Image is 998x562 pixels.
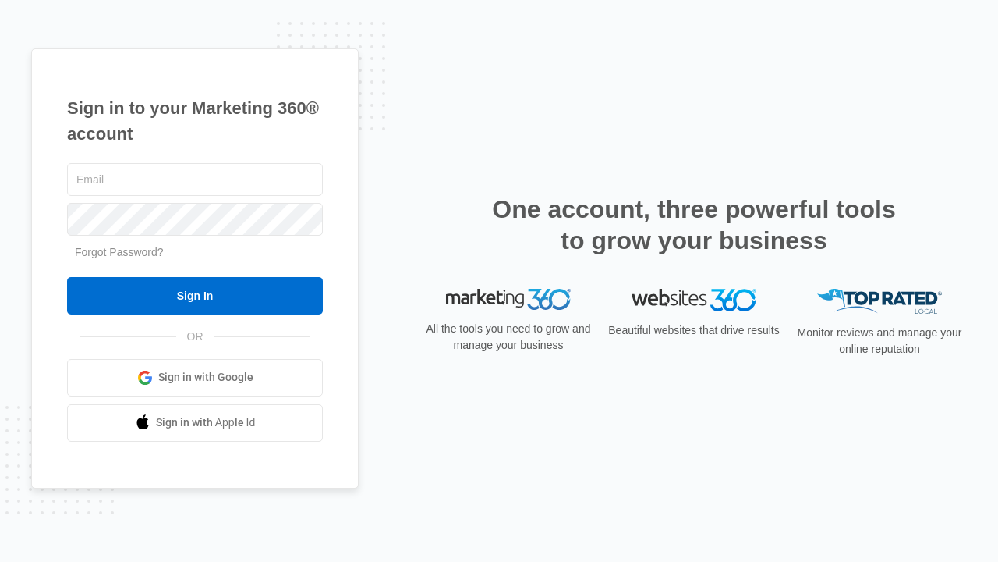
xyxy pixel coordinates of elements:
[67,277,323,315] input: Sign In
[67,359,323,397] a: Sign in with Google
[75,246,164,258] a: Forgot Password?
[487,194,901,256] h2: One account, three powerful tools to grow your business
[156,414,256,431] span: Sign in with Apple Id
[67,404,323,442] a: Sign in with Apple Id
[607,322,781,339] p: Beautiful websites that drive results
[632,289,756,311] img: Websites 360
[176,329,214,345] span: OR
[421,321,596,354] p: All the tools you need to grow and manage your business
[158,369,253,386] span: Sign in with Google
[67,95,323,147] h1: Sign in to your Marketing 360® account
[446,289,571,311] img: Marketing 360
[67,163,323,196] input: Email
[817,289,942,315] img: Top Rated Local
[792,325,967,357] p: Monitor reviews and manage your online reputation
